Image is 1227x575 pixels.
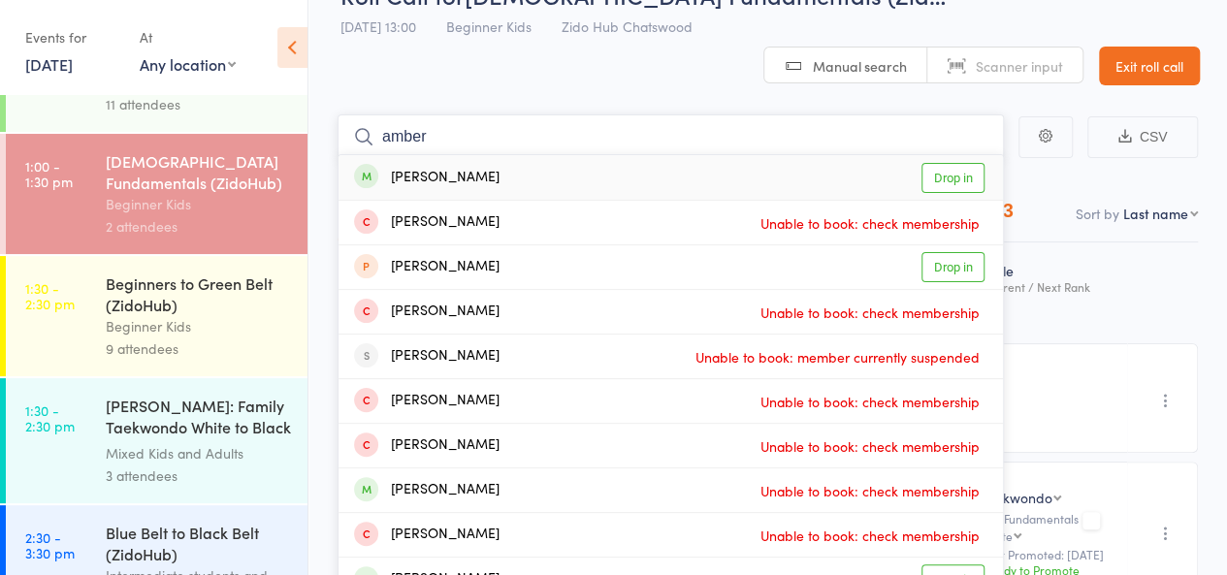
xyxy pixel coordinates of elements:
[813,56,907,76] span: Manual search
[6,378,307,503] a: 1:30 -2:30 pm[PERSON_NAME]: Family Taekwondo White to Black BeltMixed Kids and Adults3 attendees
[983,280,1119,293] div: Current / Next Rank
[354,167,500,189] div: [PERSON_NAME]
[975,251,1127,335] div: Style
[756,521,985,550] span: Unable to book: check membership
[106,193,291,215] div: Beginner Kids
[106,442,291,464] div: Mixed Kids and Adults
[756,387,985,416] span: Unable to book: check membership
[983,529,1012,542] div: white
[106,272,291,315] div: Beginners to Green Belt (ZidoHub)
[106,395,291,442] div: [PERSON_NAME]: Family Taekwondo White to Black Belt
[983,488,1051,507] div: taekwondo
[25,21,120,53] div: Events for
[756,298,985,327] span: Unable to book: check membership
[354,479,500,501] div: [PERSON_NAME]
[140,21,236,53] div: At
[354,524,500,546] div: [PERSON_NAME]
[25,280,75,311] time: 1:30 - 2:30 pm
[921,163,985,193] a: Drop in
[25,158,73,189] time: 1:00 - 1:30 pm
[338,114,1004,159] input: Search by name
[983,548,1119,561] small: Last Promoted: [DATE]
[983,512,1119,541] div: Fundamentals
[1123,204,1188,223] div: Last name
[25,402,75,433] time: 1:30 - 2:30 pm
[756,208,985,238] span: Unable to book: check membership
[140,53,236,75] div: Any location
[1087,116,1198,158] button: CSV
[106,522,291,564] div: Blue Belt to Black Belt (ZidoHub)
[106,315,291,337] div: Beginner Kids
[354,211,500,234] div: [PERSON_NAME]
[106,93,291,115] div: 11 attendees
[106,150,291,193] div: [DEMOGRAPHIC_DATA] Fundamentals (ZidoHub)
[106,215,291,238] div: 2 attendees
[6,256,307,376] a: 1:30 -2:30 pmBeginners to Green Belt (ZidoHub)Beginner Kids9 attendees
[354,301,500,323] div: [PERSON_NAME]
[25,53,73,75] a: [DATE]
[691,342,985,371] span: Unable to book: member currently suspended
[756,476,985,505] span: Unable to book: check membership
[1099,47,1200,85] a: Exit roll call
[983,369,1119,386] div: -
[446,16,532,36] span: Beginner Kids
[354,390,500,412] div: [PERSON_NAME]
[354,256,500,278] div: [PERSON_NAME]
[106,464,291,487] div: 3 attendees
[354,345,500,367] div: [PERSON_NAME]
[976,56,1063,76] span: Scanner input
[921,252,985,282] a: Drop in
[6,134,307,254] a: 1:00 -1:30 pm[DEMOGRAPHIC_DATA] Fundamentals (ZidoHub)Beginner Kids2 attendees
[106,337,291,360] div: 9 attendees
[25,529,75,560] time: 2:30 - 3:30 pm
[340,16,416,36] span: [DATE] 13:00
[1076,204,1119,223] label: Sort by
[756,431,985,461] span: Unable to book: check membership
[354,434,500,457] div: [PERSON_NAME]
[562,16,693,36] span: Zido Hub Chatswood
